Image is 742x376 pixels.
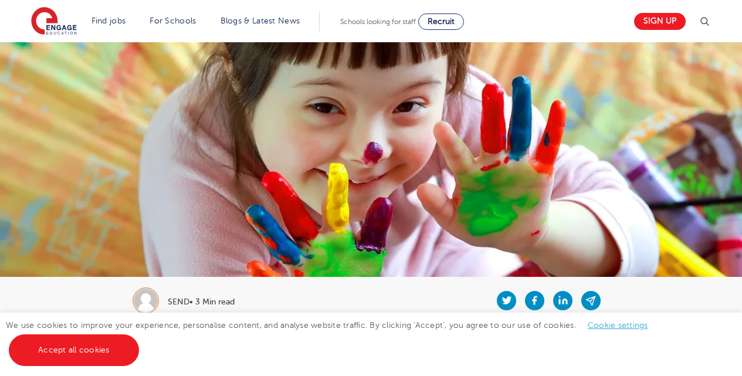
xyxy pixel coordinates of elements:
[340,18,416,26] span: Schools looking for staff
[418,13,464,30] a: Recruit
[168,298,235,306] p: SEND• 3 Min read
[6,321,660,354] span: We use cookies to improve your experience, personalise content, and analyse website traffic. By c...
[221,16,300,25] a: Blogs & Latest News
[31,7,77,36] img: Engage Education
[92,16,126,25] a: Find jobs
[588,321,648,330] a: Cookie settings
[428,17,455,26] span: Recruit
[634,13,686,30] a: Sign up
[9,334,139,366] a: Accept all cookies
[150,16,196,25] a: For Schools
